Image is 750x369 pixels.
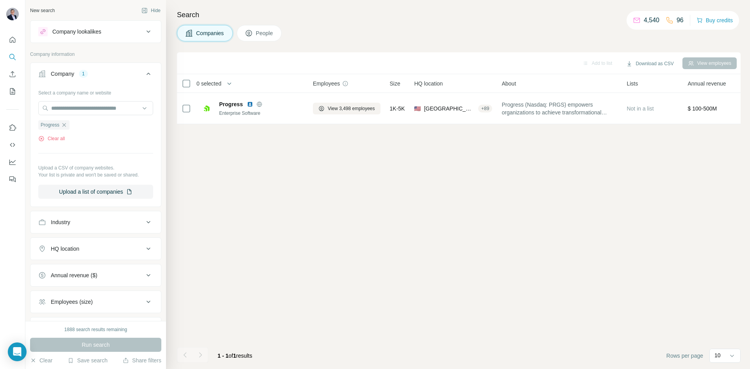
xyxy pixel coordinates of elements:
p: Company information [30,51,161,58]
button: Clear all [38,135,65,142]
span: 1 - 1 [218,353,229,359]
p: 96 [677,16,684,25]
span: results [218,353,252,359]
button: Technologies [30,319,161,341]
button: Search [6,50,19,64]
button: Use Surfe on LinkedIn [6,121,19,135]
span: HQ location [414,80,443,87]
span: 1 [233,353,236,359]
div: Company [51,70,74,78]
span: Progress [41,121,59,128]
div: Open Intercom Messenger [8,342,27,361]
span: Not in a list [627,105,654,112]
span: Annual revenue [687,80,726,87]
button: HQ location [30,239,161,258]
span: Progress (Nasdaq: PRGS) empowers organizations to achieve transformational success in the face of... [502,101,617,116]
span: Rows per page [666,352,703,360]
div: 1888 search results remaining [64,326,127,333]
span: Companies [196,29,225,37]
div: Select a company name or website [38,86,153,96]
button: Upload a list of companies [38,185,153,199]
button: Industry [30,213,161,232]
span: People [256,29,274,37]
span: Size [390,80,400,87]
button: Clear [30,357,52,364]
span: Progress [219,100,243,108]
button: Company lookalikes [30,22,161,41]
button: Use Surfe API [6,138,19,152]
span: $ 100-500M [687,105,717,112]
span: of [229,353,233,359]
button: Employees (size) [30,292,161,311]
button: Annual revenue ($) [30,266,161,285]
p: 4,540 [644,16,659,25]
button: Quick start [6,33,19,47]
div: Annual revenue ($) [51,271,97,279]
p: Your list is private and won't be saved or shared. [38,171,153,178]
button: Download as CSV [621,58,679,70]
button: My lists [6,84,19,98]
button: Enrich CSV [6,67,19,81]
span: About [502,80,516,87]
span: [GEOGRAPHIC_DATA], [US_STATE] [424,105,475,112]
span: View 3,498 employees [328,105,375,112]
div: New search [30,7,55,14]
img: Avatar [6,8,19,20]
div: Company lookalikes [52,28,101,36]
div: + 89 [478,105,492,112]
span: Employees [313,80,340,87]
div: 1 [79,70,88,77]
img: Logo of Progress [200,102,213,115]
button: Save search [68,357,107,364]
span: 0 selected [196,80,221,87]
div: Employees (size) [51,298,93,306]
p: Upload a CSV of company websites. [38,164,153,171]
div: Industry [51,218,70,226]
button: Share filters [123,357,161,364]
button: Hide [136,5,166,16]
img: LinkedIn logo [247,101,253,107]
span: Lists [627,80,638,87]
h4: Search [177,9,741,20]
div: HQ location [51,245,79,253]
button: Buy credits [696,15,733,26]
button: Dashboard [6,155,19,169]
button: Company1 [30,64,161,86]
button: View 3,498 employees [313,103,380,114]
button: Feedback [6,172,19,186]
span: 🇺🇸 [414,105,421,112]
div: Enterprise Software [219,110,304,117]
p: 10 [714,351,721,359]
span: 1K-5K [390,105,405,112]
